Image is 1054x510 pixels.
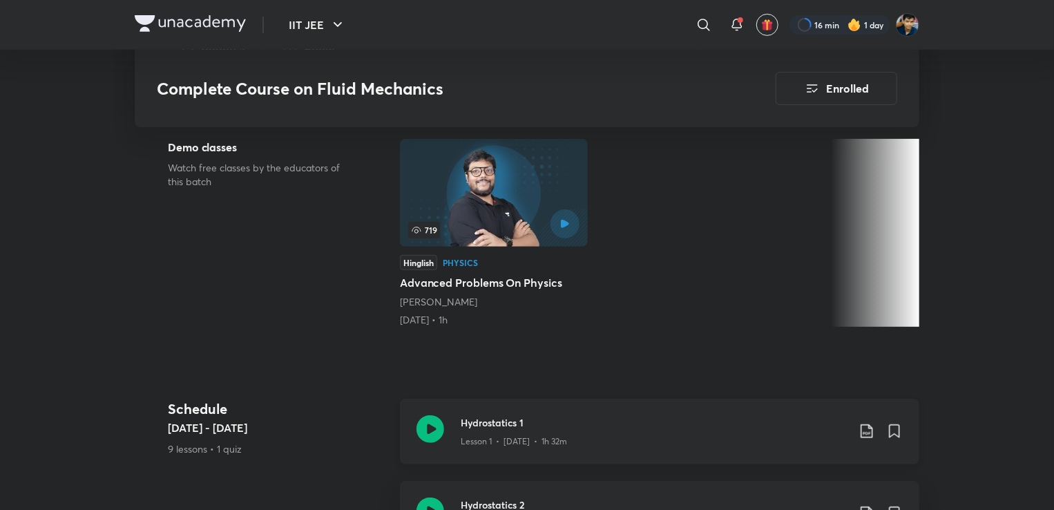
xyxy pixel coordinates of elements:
p: Watch free classes by the educators of this batch [168,161,356,189]
p: 9 lessons • 1 quiz [168,442,389,456]
a: [PERSON_NAME] [400,295,477,308]
a: Company Logo [135,15,246,35]
h3: Hydrostatics 1 [461,415,847,430]
button: avatar [756,14,778,36]
p: Lesson 1 • [DATE] • 1h 32m [461,435,567,448]
img: avatar [761,19,774,31]
button: Enrolled [776,72,897,105]
img: Company Logo [135,15,246,32]
h5: [DATE] - [DATE] [168,419,389,436]
a: 719HinglishPhysicsAdvanced Problems On Physics[PERSON_NAME][DATE] • 1h [400,139,588,327]
span: 719 [408,222,440,238]
h4: Schedule [168,399,389,419]
div: Physics [443,258,478,267]
img: SHREYANSH GUPTA [896,13,919,37]
div: Hinglish [400,255,437,270]
img: streak [847,18,861,32]
a: Advanced Problems On Physics [400,139,588,327]
h5: Demo classes [168,139,356,155]
div: Pankaj Singh [400,295,588,309]
a: Hydrostatics 1Lesson 1 • [DATE] • 1h 32m [400,399,919,481]
button: IIT JEE [280,11,354,39]
div: 14th Jun • 1h [400,313,588,327]
h3: Complete Course on Fluid Mechanics [157,79,698,99]
h5: Advanced Problems On Physics [400,274,588,291]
